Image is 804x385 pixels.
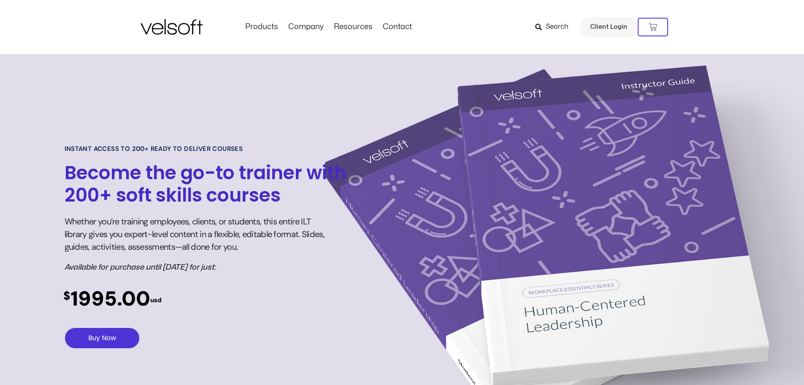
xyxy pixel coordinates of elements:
[378,22,417,32] a: ContactMenu Toggle
[65,264,216,271] em: Available for purchase until [DATE] for just:
[63,286,162,312] h2: 1995.00
[65,162,375,207] h1: Become the go-to trainer with 200+ soft skills courses
[63,288,70,303] sup: $
[535,20,574,34] a: Search
[88,335,116,341] span: Buy Now
[65,215,328,253] h5: Whether you’re training employees, clients, or students, this entire ILT library gives you expert...
[283,22,329,32] a: CompanyMenu Toggle
[150,296,162,304] sup: usd
[65,328,140,349] a: Buy Now
[329,22,378,32] a: ResourcesMenu Toggle
[546,22,568,33] span: Search
[240,22,417,32] nav: Menu
[240,22,283,32] a: ProductsMenu Toggle
[141,19,203,35] img: Velsoft Training Materials
[579,17,638,37] a: Client Login
[590,22,627,33] span: Client Login
[65,144,243,154] h6: Instant access to 200+ ready to deliver courses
